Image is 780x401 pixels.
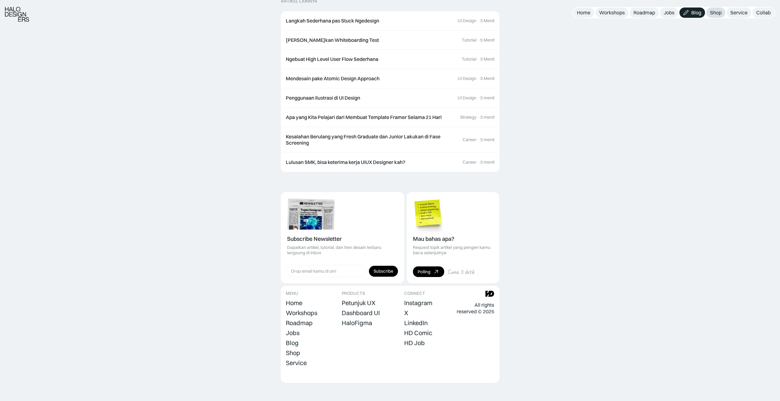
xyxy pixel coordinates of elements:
[286,329,300,337] a: Jobs
[599,9,625,16] div: Workshops
[286,37,379,43] div: [PERSON_NAME]kan Whiteboarding Test
[404,291,425,296] div: CONNECT
[756,9,771,16] div: Collab
[281,127,499,153] a: Kesalahan Berulang yang Fresh Graduate dan Junior Lakukan di Fase ScreeningCareer·3 menit
[286,17,379,24] div: Langkah Sederhana pas Stuck Ngedesign
[281,108,499,127] a: Apa yang Kita Pelajari dari Membuat Template Framer Selama 21 HariStrategy·3 menit
[480,18,494,23] div: 3 Menit
[573,7,594,18] a: Home
[595,7,628,18] a: Workshops
[706,7,725,18] a: Shop
[342,291,365,296] div: PRODUCTS
[477,95,479,101] div: ·
[16,360,113,367] div: Destination
[286,339,299,347] a: Blog
[679,7,705,18] a: Blog
[286,359,307,367] div: Service
[28,52,83,57] span: Clip a selection (Select text first)
[16,27,117,40] input: Untitled
[286,309,317,317] a: Workshops
[460,115,476,120] div: Strategy
[448,269,475,275] div: Cuma 3 detik
[286,299,302,307] a: Home
[281,153,499,172] a: Lulusan SMK, bisa keterima kerja UIUX Designer kah?Career·3 menit
[691,9,701,16] div: Blog
[477,137,479,142] div: ·
[342,299,375,307] a: Petunjuk UX
[710,9,722,16] div: Shop
[463,160,476,165] div: Career
[28,62,49,67] span: Clip a block
[287,265,398,277] form: Form Subscription
[286,114,442,121] div: Apa yang Kita Pelajari dari Membuat Template Framer Selama 21 Hari
[281,31,499,50] a: [PERSON_NAME]kan Whiteboarding TestTutorial·5 Menit
[286,95,360,101] div: Penggunaan Ilustrasi di UI Design
[18,50,114,60] button: Clip a selection (Select text first)
[28,42,57,47] span: Clip a bookmark
[404,299,432,307] a: Instagram
[577,9,590,16] div: Home
[480,57,494,62] div: 3 Menit
[286,56,378,62] div: Ngebuat High Level User Flow Sederhana
[413,245,493,255] div: Request topik artikel yang pengen kamu baca selanjutnya
[477,57,479,62] div: ·
[404,329,432,337] a: HD Comic
[30,8,41,13] span: xTiles
[480,95,494,101] div: 3 menit
[458,76,476,81] div: UI Design
[369,266,398,277] input: Subscribe
[286,349,300,357] a: Shop
[633,9,655,16] div: Roadmap
[727,7,751,18] a: Service
[404,309,408,317] a: X
[404,319,428,327] div: LinkedIn
[287,265,366,277] input: Drop email kamu di sini
[286,75,380,82] div: Mendesain pake Atomic Design Approach
[286,159,405,166] div: Lulusan SMK, bisa keterima kerja UIUX Designer kah?
[477,115,479,120] div: ·
[457,302,494,315] div: All rights reserved © 2025
[480,137,494,142] div: 3 menit
[463,137,476,142] div: Career
[730,9,748,16] div: Service
[286,291,298,296] div: MENU
[664,9,674,16] div: Jobs
[462,57,476,62] div: Tutorial
[281,50,499,69] a: Ngebuat High Level User Flow SederhanaTutorial·3 Menit
[462,37,476,43] div: Tutorial
[342,319,372,327] a: HaloFigma
[342,309,380,317] a: Dashboard UI
[281,69,499,88] a: Mendesain pake Atomic Design ApproachUI Design·3 Menit
[477,76,479,81] div: ·
[287,245,398,255] div: Dapatkan artikel, tutorial, dan tren desain terbaru langsung di inbox
[287,236,342,242] div: Subscribe Newsletter
[18,40,114,50] button: Clip a bookmark
[281,11,499,31] a: Langkah Sederhana pas Stuck NgedesignUI Design·3 Menit
[480,160,494,165] div: 3 menit
[18,60,114,70] button: Clip a block
[477,160,479,165] div: ·
[477,37,479,43] div: ·
[458,18,476,23] div: UI Design
[286,319,313,327] a: Roadmap
[753,7,774,18] a: Collab
[404,339,425,347] a: HD Job
[477,18,479,23] div: ·
[281,88,499,108] a: Penggunaan Ilustrasi di UI DesignUI Design·3 menit
[418,269,430,275] div: Polling
[76,78,109,86] span: Clear all and close
[458,95,476,101] div: UI Design
[413,236,455,242] div: Mau bahas apa?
